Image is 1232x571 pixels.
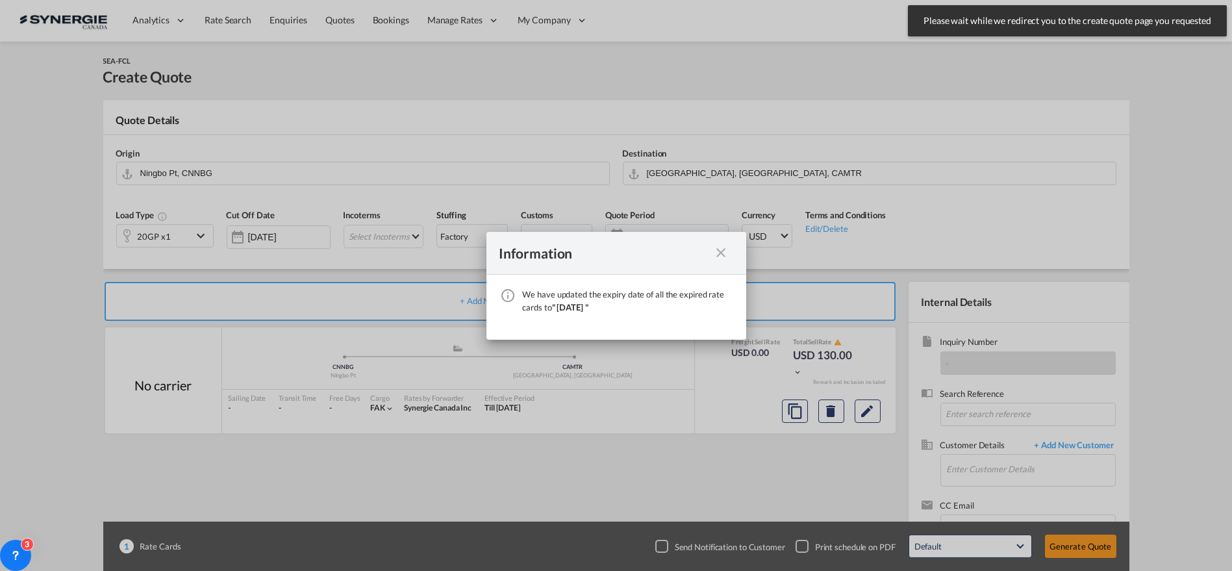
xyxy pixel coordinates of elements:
[714,245,729,260] md-icon: icon-close fg-AAA8AD cursor
[486,232,746,340] md-dialog: We have ...
[523,288,733,314] div: We have updated the expiry date of all the expired rate cards to
[552,302,588,312] span: " [DATE] "
[920,14,1215,27] span: Please wait while we redirect you to the create quote page you requested
[499,245,710,261] div: Information
[501,288,516,303] md-icon: icon-information-outline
